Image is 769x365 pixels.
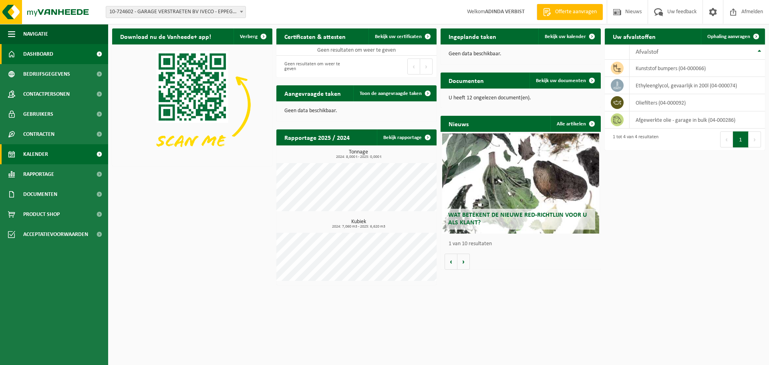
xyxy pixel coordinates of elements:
td: oliefilters (04-000092) [630,94,765,111]
span: Bekijk uw documenten [536,78,586,83]
td: afgewerkte olie - garage in bulk (04-000286) [630,111,765,129]
p: U heeft 12 ongelezen document(en). [449,95,593,101]
button: Previous [720,131,733,147]
span: Product Shop [23,204,60,224]
a: Bekijk uw documenten [529,73,600,89]
span: Bekijk uw kalender [545,34,586,39]
span: Toon de aangevraagde taken [360,91,422,96]
span: Documenten [23,184,57,204]
span: 10-724602 - GARAGE VERSTRAETEN BV IVECO - EPPEGEM [106,6,246,18]
button: Vorige [445,254,457,270]
strong: ADINDA VERBIST [485,9,525,15]
a: Bekijk uw kalender [538,28,600,44]
span: Kalender [23,144,48,164]
span: Ophaling aanvragen [707,34,750,39]
h3: Tonnage [280,149,437,159]
span: Dashboard [23,44,53,64]
a: Wat betekent de nieuwe RED-richtlijn voor u als klant? [442,133,599,234]
p: Geen data beschikbaar. [449,51,593,57]
h2: Certificaten & attesten [276,28,354,44]
td: Geen resultaten om weer te geven [276,44,437,56]
button: 1 [733,131,749,147]
p: Geen data beschikbaar. [284,108,429,114]
button: Verberg [234,28,272,44]
h2: Ingeplande taken [441,28,504,44]
span: Bedrijfsgegevens [23,64,70,84]
h2: Documenten [441,73,492,88]
a: Offerte aanvragen [537,4,603,20]
div: Geen resultaten om weer te geven [280,58,352,75]
img: Download de VHEPlus App [112,44,272,165]
td: kunststof bumpers (04-000066) [630,60,765,77]
button: Next [420,58,433,75]
p: 1 van 10 resultaten [449,241,597,247]
span: Contracten [23,124,54,144]
span: Offerte aanvragen [553,8,599,16]
td: ethyleenglycol, gevaarlijk in 200l (04-000074) [630,77,765,94]
button: Previous [407,58,420,75]
h2: Aangevraagde taken [276,85,349,101]
span: 2024: 7,060 m3 - 2025: 6,620 m3 [280,225,437,229]
h2: Download nu de Vanheede+ app! [112,28,219,44]
span: 10-724602 - GARAGE VERSTRAETEN BV IVECO - EPPEGEM [106,6,246,18]
a: Alle artikelen [550,116,600,132]
button: Volgende [457,254,470,270]
span: Navigatie [23,24,48,44]
h2: Uw afvalstoffen [605,28,664,44]
h2: Nieuws [441,116,477,131]
span: 2024: 8,000 t - 2025: 0,000 t [280,155,437,159]
div: 1 tot 4 van 4 resultaten [609,131,658,148]
a: Bekijk uw certificaten [368,28,436,44]
span: Wat betekent de nieuwe RED-richtlijn voor u als klant? [448,212,587,226]
h3: Kubiek [280,219,437,229]
h2: Rapportage 2025 / 2024 [276,129,358,145]
span: Bekijk uw certificaten [375,34,422,39]
span: Acceptatievoorwaarden [23,224,88,244]
span: Verberg [240,34,258,39]
span: Contactpersonen [23,84,70,104]
a: Toon de aangevraagde taken [353,85,436,101]
button: Next [749,131,761,147]
a: Bekijk rapportage [377,129,436,145]
span: Gebruikers [23,104,53,124]
span: Afvalstof [636,49,658,55]
span: Rapportage [23,164,54,184]
a: Ophaling aanvragen [701,28,764,44]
